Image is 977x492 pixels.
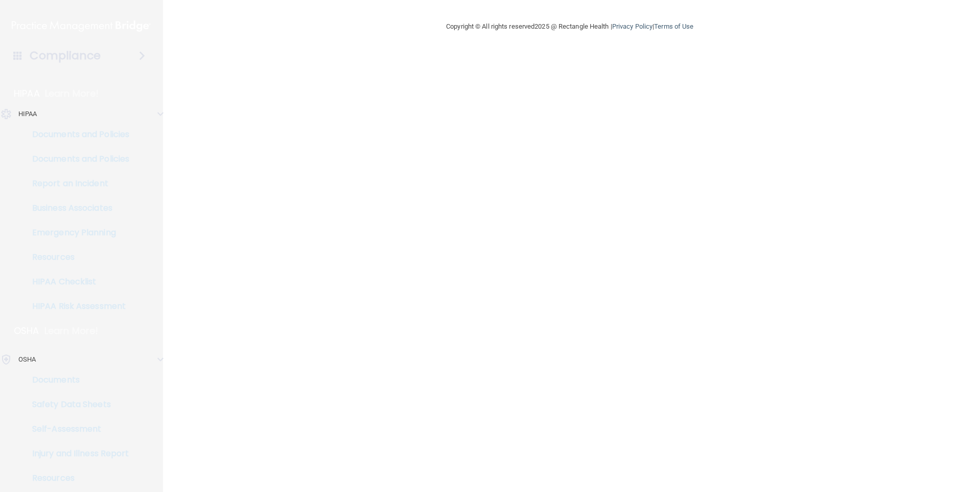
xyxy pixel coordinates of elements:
[7,449,146,459] p: Injury and Illness Report
[7,375,146,385] p: Documents
[45,87,99,100] p: Learn More!
[12,16,151,36] img: PMB logo
[7,129,146,140] p: Documents and Policies
[7,203,146,213] p: Business Associates
[7,178,146,189] p: Report an Incident
[7,473,146,483] p: Resources
[44,325,99,337] p: Learn More!
[30,49,101,63] h4: Compliance
[7,301,146,311] p: HIPAA Risk Assessment
[7,228,146,238] p: Emergency Planning
[7,277,146,287] p: HIPAA Checklist
[7,399,146,410] p: Safety Data Sheets
[612,23,653,30] a: Privacy Policy
[7,252,146,262] p: Resources
[654,23,693,30] a: Terms of Use
[18,108,37,120] p: HIPAA
[14,325,39,337] p: OSHA
[14,87,40,100] p: HIPAA
[383,10,756,43] div: Copyright © All rights reserved 2025 @ Rectangle Health | |
[7,424,146,434] p: Self-Assessment
[7,154,146,164] p: Documents and Policies
[18,353,36,366] p: OSHA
